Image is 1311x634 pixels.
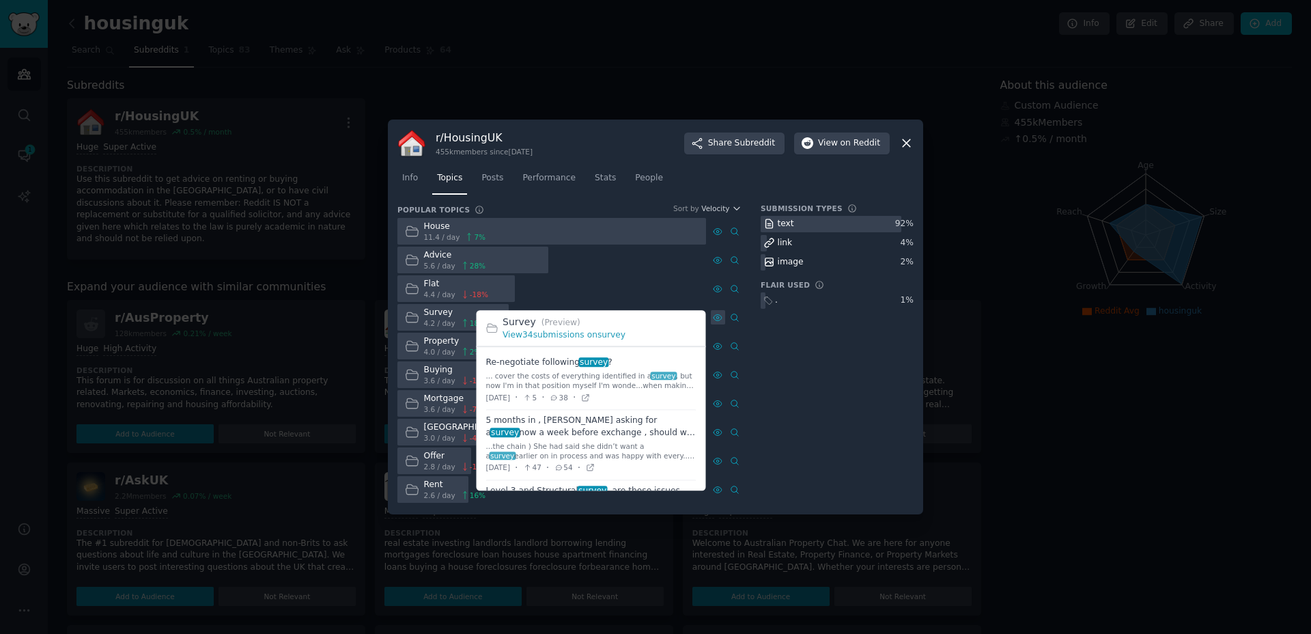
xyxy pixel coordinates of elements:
[775,294,778,307] div: .
[474,232,485,242] span: 7 %
[424,261,455,271] span: 5.6 / day
[470,491,485,500] span: 16 %
[503,330,625,340] a: View34submissions onsurvey
[708,137,775,150] span: Share
[470,462,488,471] span: -14 %
[424,232,460,242] span: 11.4 / day
[424,393,484,405] div: Mortgage
[436,147,533,156] div: 455k members since [DATE]
[518,167,580,195] a: Performance
[901,237,914,249] div: 4 %
[397,129,426,158] img: HousingUK
[701,204,742,213] button: Velocity
[590,167,621,195] a: Stats
[470,318,485,328] span: 18 %
[424,278,488,290] div: Flat
[424,422,512,434] div: [GEOGRAPHIC_DATA]
[673,204,699,213] div: Sort by
[470,347,481,357] span: 2 %
[424,404,455,414] span: 3.6 / day
[554,463,572,473] span: 54
[541,318,580,327] span: (Preview)
[481,172,503,184] span: Posts
[761,204,843,213] h3: Submission Types
[470,404,483,414] span: -7 %
[424,335,481,348] div: Property
[436,130,533,145] h3: r/ HousingUK
[650,372,677,381] span: survey
[503,315,696,329] h2: Survey
[735,137,775,150] span: Subreddit
[578,460,580,475] span: ·
[424,249,486,262] div: Advice
[818,137,880,150] span: View
[778,237,793,249] div: link
[684,133,785,154] button: ShareSubreddit
[424,450,488,463] div: Offer
[424,491,455,500] span: 2.6 / day
[778,256,804,268] div: image
[470,376,488,385] span: -10 %
[486,463,511,473] span: [DATE]
[841,137,880,150] span: on Reddit
[541,391,544,405] span: ·
[402,172,418,184] span: Info
[397,205,470,215] h3: Popular Topics
[630,167,668,195] a: People
[522,172,576,184] span: Performance
[522,393,537,402] span: 5
[424,462,455,471] span: 2.8 / day
[522,463,541,473] span: 47
[424,307,486,319] div: Survey
[424,433,455,443] span: 3.0 / day
[470,290,488,299] span: -18 %
[486,372,696,391] div: ... cover the costs of everything identified in a , but now I'm in that position myself I'm wonde...
[515,391,518,405] span: ·
[701,204,729,213] span: Velocity
[470,433,483,443] span: -4 %
[437,172,462,184] span: Topics
[778,218,794,230] div: text
[424,364,488,376] div: Buying
[515,460,518,475] span: ·
[470,261,485,271] span: 28 %
[486,393,511,402] span: [DATE]
[635,172,663,184] span: People
[424,290,455,299] span: 4.4 / day
[489,452,516,460] span: survey
[761,280,810,290] h3: Flair Used
[424,221,486,233] div: House
[424,347,455,357] span: 4.0 / day
[397,167,423,195] a: Info
[550,393,568,402] span: 38
[424,376,455,385] span: 3.6 / day
[595,172,616,184] span: Stats
[432,167,467,195] a: Topics
[901,294,914,307] div: 1 %
[486,441,696,460] div: ...the chain ) She had said she didn’t want a a earlier on in process and was happy with every......
[794,133,890,154] button: Viewon Reddit
[573,391,576,405] span: ·
[424,479,486,491] div: Rent
[477,167,508,195] a: Posts
[546,460,549,475] span: ·
[895,218,914,230] div: 92 %
[901,256,914,268] div: 2 %
[424,318,455,328] span: 4.2 / day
